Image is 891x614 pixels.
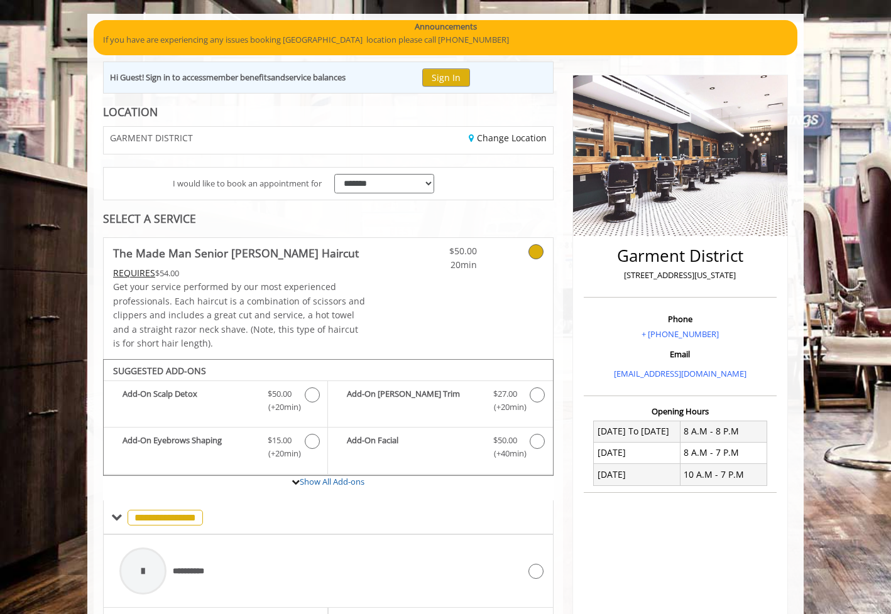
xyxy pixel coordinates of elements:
[403,258,477,272] span: 20min
[103,104,158,119] b: LOCATION
[261,447,298,460] span: (+20min )
[103,33,788,46] p: If you have are experiencing any issues booking [GEOGRAPHIC_DATA] location please call [PHONE_NUM...
[113,266,366,280] div: $54.00
[261,401,298,414] span: (+20min )
[594,421,681,442] td: [DATE] To [DATE]
[587,315,773,323] h3: Phone
[680,442,767,463] td: 8 A.M - 7 P.M
[587,269,773,282] p: [STREET_ADDRESS][US_STATE]
[415,20,477,33] b: Announcements
[334,387,546,417] label: Add-On Beard Trim
[680,421,767,442] td: 8 A.M - 8 P.M
[347,434,480,460] b: Add-On Facial
[173,177,322,190] span: I would like to book an appointment for
[594,464,681,485] td: [DATE]
[103,213,554,225] div: SELECT A SERVICE
[110,133,193,143] span: GARMENT DISTRICT
[587,350,773,358] h3: Email
[347,387,480,414] b: Add-On [PERSON_NAME] Trim
[469,132,547,144] a: Change Location
[403,244,477,258] span: $50.00
[206,72,271,83] b: member benefits
[285,72,346,83] b: service balances
[493,434,517,447] span: $50.00
[103,359,554,476] div: The Made Man Senior Barber Haircut Add-onS
[493,387,517,401] span: $27.00
[486,447,523,460] span: (+40min )
[113,244,359,262] b: The Made Man Senior [PERSON_NAME] Haircut
[113,280,366,350] p: Get your service performed by our most experienced professionals. Each haircut is a combination o...
[584,407,777,416] h3: Opening Hours
[594,442,681,463] td: [DATE]
[110,434,321,463] label: Add-On Eyebrows Shaping
[486,401,523,414] span: (+20min )
[123,387,255,414] b: Add-On Scalp Detox
[268,434,292,447] span: $15.00
[422,68,470,87] button: Sign In
[268,387,292,401] span: $50.00
[587,247,773,265] h2: Garment District
[113,267,155,279] span: This service needs some Advance to be paid before we block your appointment
[123,434,255,460] b: Add-On Eyebrows Shaping
[334,434,546,463] label: Add-On Facial
[300,476,364,487] a: Show All Add-ons
[614,368,746,379] a: [EMAIL_ADDRESS][DOMAIN_NAME]
[113,365,206,377] b: SUGGESTED ADD-ONS
[680,464,767,485] td: 10 A.M - 7 P.M
[110,387,321,417] label: Add-On Scalp Detox
[110,71,346,84] div: Hi Guest! Sign in to access and
[642,328,719,340] a: + [PHONE_NUMBER]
